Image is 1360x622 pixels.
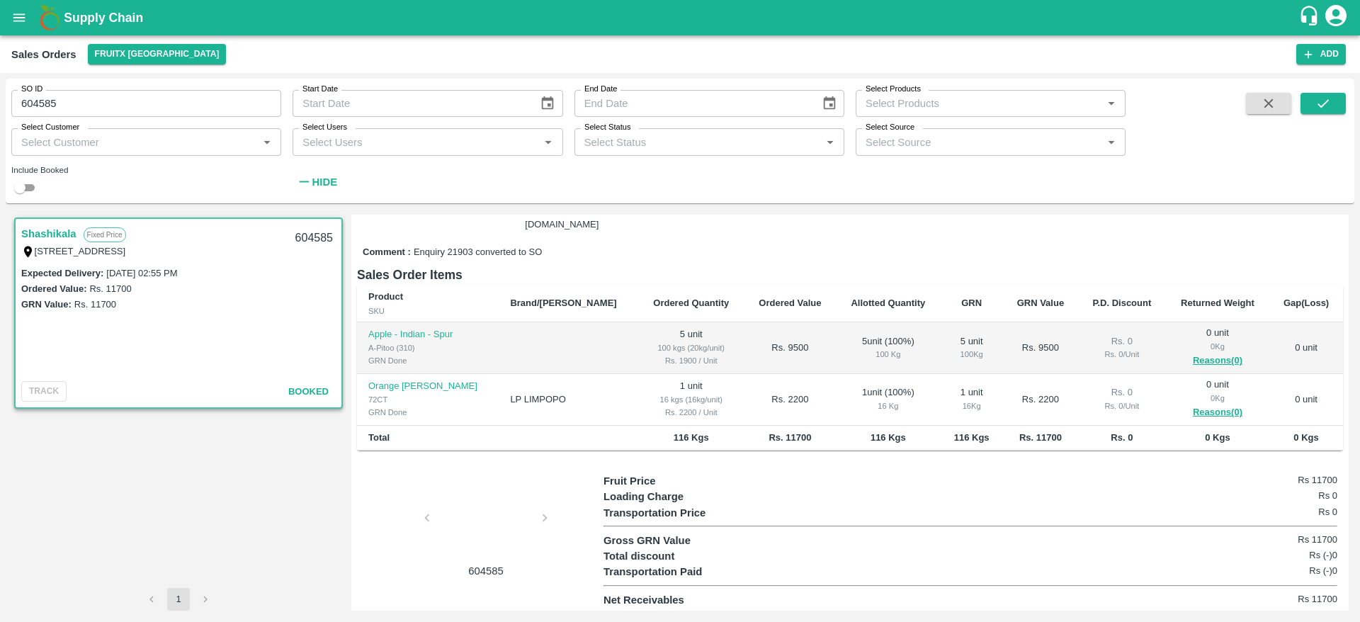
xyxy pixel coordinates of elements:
[368,393,487,406] div: 72CT
[1102,94,1121,113] button: Open
[1215,564,1337,578] h6: Rs (-)0
[603,505,787,521] p: Transportation Price
[1177,353,1258,369] button: Reasons(0)
[21,84,42,95] label: SO ID
[288,386,329,397] span: Booked
[1269,374,1343,426] td: 0 unit
[35,246,126,256] label: [STREET_ADDRESS]
[35,4,64,32] img: logo
[368,328,487,341] p: Apple - Indian - Spur
[74,299,116,310] label: Rs. 11700
[847,335,929,361] div: 5 unit ( 100 %)
[847,348,929,361] div: 100 Kg
[302,122,347,133] label: Select Users
[510,298,616,308] b: Brand/[PERSON_NAME]
[579,132,817,151] input: Select Status
[847,400,929,412] div: 16 Kg
[1102,133,1121,152] button: Open
[603,548,787,564] p: Total discount
[363,246,411,259] label: Comment :
[539,133,557,152] button: Open
[64,11,143,25] b: Supply Chain
[1089,348,1155,361] div: Rs. 0 / Unit
[21,225,76,243] a: Shashikala
[1089,386,1155,400] div: Rs. 0
[312,176,337,188] strong: Hide
[954,432,990,443] b: 116 Kgs
[499,374,637,426] td: LP LIMPOPO
[603,533,787,548] p: Gross GRN Value
[860,94,1098,113] input: Select Products
[368,354,487,367] div: GRN Done
[847,386,929,412] div: 1 unit ( 100 %)
[1177,392,1258,405] div: 0 Kg
[368,305,487,317] div: SKU
[650,406,733,419] div: Rs. 2200 / Unit
[638,374,744,426] td: 1 unit
[1205,432,1230,443] b: 0 Kgs
[603,564,787,579] p: Transportation Paid
[1089,335,1155,349] div: Rs. 0
[1215,473,1337,487] h6: Rs 11700
[368,380,487,393] p: Orange [PERSON_NAME]
[89,283,131,294] label: Rs. 11700
[650,354,733,367] div: Rs. 1900 / Unit
[64,8,1298,28] a: Supply Chain
[21,268,103,278] label: Expected Delivery :
[1215,592,1337,606] h6: Rs 11700
[952,335,992,361] div: 5 unit
[287,222,341,255] div: 604585
[653,298,729,308] b: Ordered Quantity
[21,122,79,133] label: Select Customer
[821,133,839,152] button: Open
[1215,489,1337,503] h6: Rs 0
[1017,298,1064,308] b: GRN Value
[1269,322,1343,374] td: 0 unit
[297,132,535,151] input: Select Users
[525,203,735,229] span: [PERSON_NAME][EMAIL_ADDRESS][DOMAIN_NAME]
[1111,432,1133,443] b: Rs. 0
[11,90,281,117] input: Enter SO ID
[167,588,190,611] button: page 1
[534,90,561,117] button: Choose date
[1177,327,1258,369] div: 0 unit
[16,132,254,151] input: Select Customer
[1019,432,1062,443] b: Rs. 11700
[961,298,982,308] b: GRN
[744,374,837,426] td: Rs. 2200
[603,489,787,504] p: Loading Charge
[1181,298,1254,308] b: Returned Weight
[952,348,992,361] div: 100 Kg
[1092,298,1151,308] b: P.D. Discount
[584,122,631,133] label: Select Status
[871,432,906,443] b: 116 Kgs
[866,84,921,95] label: Select Products
[11,164,281,176] div: Include Booked
[293,90,528,117] input: Start Date
[138,588,219,611] nav: pagination navigation
[302,84,338,95] label: Start Date
[1177,405,1258,421] button: Reasons(0)
[1296,44,1346,64] button: Add
[866,122,914,133] label: Select Source
[1293,432,1318,443] b: 0 Kgs
[603,473,787,489] p: Fruit Price
[638,322,744,374] td: 5 unit
[368,406,487,419] div: GRN Done
[952,400,992,412] div: 16 Kg
[21,299,72,310] label: GRN Value:
[3,1,35,34] button: open drawer
[1177,340,1258,353] div: 0 Kg
[368,291,403,302] b: Product
[414,246,542,259] span: Enquiry 21903 converted to SO
[1003,322,1078,374] td: Rs. 9500
[851,298,925,308] b: Allotted Quantity
[1215,533,1337,547] h6: Rs 11700
[650,341,733,354] div: 100 kgs (20kg/unit)
[1003,374,1078,426] td: Rs. 2200
[293,170,341,194] button: Hide
[759,298,821,308] b: Ordered Value
[368,432,390,443] b: Total
[603,592,787,608] p: Net Receivables
[88,44,227,64] button: Select DC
